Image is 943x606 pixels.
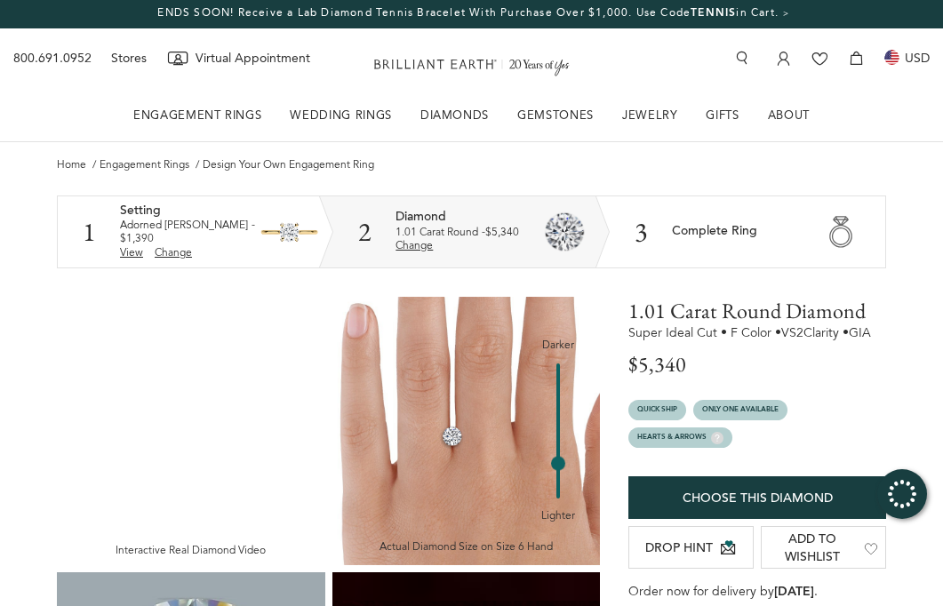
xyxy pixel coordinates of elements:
a: Home [57,160,86,171]
span: USD [905,52,930,65]
a: Change [396,241,433,251]
nav: Breadcrumb [57,156,886,174]
a: Shopping Bag [848,46,865,70]
div: 1 [58,196,120,267]
div: Lighter [541,509,575,523]
h2: Complete Ring [672,226,757,239]
a: Home [374,60,570,76]
div: 2 [333,196,396,267]
a: Wish List [811,46,828,70]
a: ABOUT [759,92,819,141]
span: Hearts & Arrows [637,433,707,443]
p: Interactive Real Diamond Video [57,544,325,558]
button: Search [731,48,750,68]
a: Change [155,248,192,259]
span: CHOOSE THIS DIAMOND [683,490,833,508]
a: Engagement Rings [100,160,189,171]
div: 1.01 Carat Round $5,340 [396,227,532,241]
p: Actual Diamond Size on Size 6 Hand [332,540,601,554]
iframe: product video [57,297,325,565]
h1: 1.01 Carat Round Diamond [628,297,886,343]
span: [DATE] [774,586,814,598]
button: DROP HINT [628,526,754,569]
a: Virtual Appointment [166,46,192,70]
div: ENDS SOON! Receive a Lab Diamond Tennis Bracelet With Purchase Over $1,000. Use Code in Cart. [157,7,788,21]
div: 3 [610,196,672,267]
a: 800.691.0952 [13,52,92,65]
a: ENGAGEMENT RINGS [124,92,270,141]
img: top setting [257,201,319,263]
a: GIA [849,328,871,340]
span: Virtual Appointment [192,50,310,68]
span: Quick Ship [637,405,677,415]
span: Only One Available [702,405,779,415]
button: CHOOSE THIS DIAMOND [628,476,886,519]
img: ring [810,201,872,263]
li: Design Your Own Engagement Ring [203,158,374,172]
a: GEMSTONES [508,92,603,141]
a: View [120,248,143,259]
span: - [478,227,485,238]
div: Setting [120,203,257,219]
span: TENNIS [691,8,736,19]
button: ADD TO WISHLIST [761,526,886,569]
img: Logo Image [374,60,570,76]
span: ADD TO WISHLIST [769,531,878,567]
span: - [248,220,255,231]
p: Order now for delivery by . [628,583,886,602]
a: DIAMONDS [412,92,498,141]
div: Darker [542,339,574,353]
div: Diamond [396,210,532,226]
a: JEWELRY [613,92,687,141]
a: GIFTS [697,92,747,141]
a: Stores [111,52,147,65]
span: VS2 [781,328,803,340]
span: $5,340 [628,350,686,378]
a: WEDDING RINGS [281,92,400,141]
span: adorned [PERSON_NAME] [120,220,248,231]
span: DROP HINT [645,540,737,558]
a: My Account [771,46,792,70]
img: shape image [539,207,589,257]
small: Super Ideal Cut • F Color • Clarity • [628,325,886,343]
span: $1,390 [120,234,154,244]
